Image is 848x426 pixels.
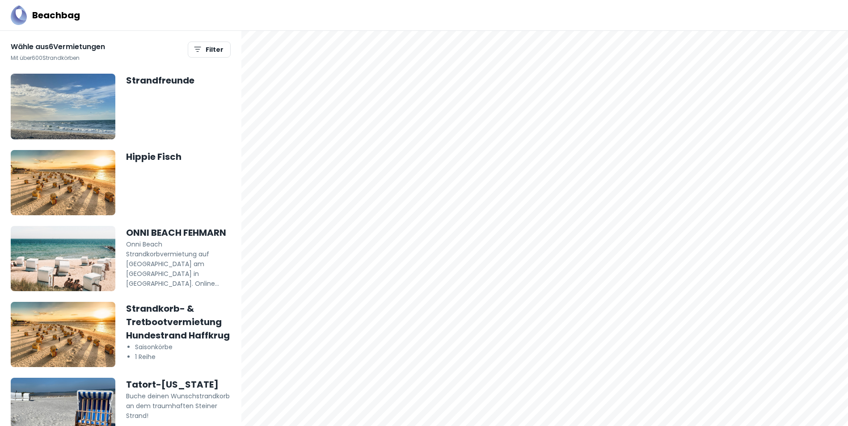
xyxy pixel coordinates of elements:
h5: Tatort-[US_STATE] [126,378,231,391]
h5: ONNI BEACH FEHMARN [126,226,231,239]
p: Onni Beach Strandkorbvermietung auf [GEOGRAPHIC_DATA] am [GEOGRAPHIC_DATA] in [GEOGRAPHIC_DATA]. ... [126,239,231,288]
img: 718CF380-8D14-4D8C-81CD-4CA927949CA2_1_105_c.jpeg [11,74,115,139]
h5: Hippie Fisch [126,150,231,163]
span: Mit über 600 Strandkörben [11,54,80,62]
a: Hippie Fisch [11,150,231,215]
a: Strandfreunde [11,74,231,139]
h6: Wähle aus 6 Vermietungen [11,42,105,52]
button: Bald verfügbar [188,42,231,58]
p: Buche deinen Wunschstrandkorb an dem traumhaften Steiner Strand! [126,391,231,421]
img: banner-fallback.jpg [11,302,115,367]
li: Saisonkörbe [135,342,231,352]
h5: Strandkorb- & Tretbootvermietung Hundestrand Haffkrug [126,302,231,342]
a: Strandkorb- & Tretbootvermietung Hundestrand HaffkrugSaisonkörbe1 Reihe [11,302,231,367]
li: 1 Reihe [135,352,231,362]
h5: Strandfreunde [126,74,231,87]
img: banner-fallback.jpg [11,150,115,215]
a: BeachbagBeachbag [11,5,80,25]
a: ONNI BEACH FEHMARNOnni Beach Strandkorbvermietung auf [GEOGRAPHIC_DATA] am [GEOGRAPHIC_DATA] in [... [11,226,231,291]
img: Onni-Beach-TSF-BG-2023.jpg [11,226,115,291]
h5: Beachbag [32,8,80,22]
img: Beachbag [11,5,27,25]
